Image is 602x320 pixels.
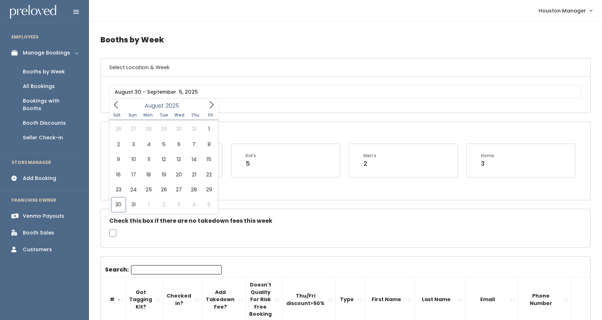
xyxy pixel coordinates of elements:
div: Venmo Payouts [23,212,64,220]
span: Houston Manager [539,7,586,15]
span: July 29, 2025 [156,122,171,136]
span: August 31, 2025 [126,197,141,212]
h5: Check this box if there are no takedown fees this week [109,218,582,224]
span: Fri [203,113,219,117]
span: August 20, 2025 [171,167,186,182]
span: August 4, 2025 [141,137,156,152]
span: August [145,103,164,109]
span: August 13, 2025 [171,152,186,167]
span: September 1, 2025 [141,197,156,212]
input: Search: [131,265,222,274]
label: Search: [105,265,222,274]
div: Booth Sales [23,229,54,237]
h6: Select Location & Week [101,58,590,77]
a: Houston Manager [532,3,599,18]
span: Mon [140,113,156,117]
span: August 7, 2025 [187,137,201,152]
input: August 30 - September 5, 2025 [109,85,582,99]
div: Home [481,153,494,159]
span: August 11, 2025 [141,152,156,167]
span: August 10, 2025 [126,152,141,167]
span: August 9, 2025 [111,152,126,167]
span: August 2, 2025 [111,137,126,152]
span: September 3, 2025 [171,197,186,212]
span: August 26, 2025 [156,182,171,197]
span: August 25, 2025 [141,182,156,197]
div: Booths by Week [23,68,65,76]
span: August 5, 2025 [156,137,171,152]
img: preloved logo [10,5,56,19]
div: Bookings with Booths [23,97,78,112]
div: 2 [363,159,376,168]
span: August 15, 2025 [201,152,216,167]
span: August 28, 2025 [187,182,201,197]
span: Thu [187,113,203,117]
span: July 27, 2025 [126,122,141,136]
span: August 1, 2025 [201,122,216,136]
span: August 18, 2025 [141,167,156,182]
span: Tue [156,113,172,117]
span: August 16, 2025 [111,167,126,182]
div: 3 [481,159,494,168]
span: August 24, 2025 [126,182,141,197]
span: July 31, 2025 [187,122,201,136]
span: August 8, 2025 [201,137,216,152]
div: 5 [246,159,256,168]
span: Sun [125,113,140,117]
span: August 3, 2025 [126,137,141,152]
span: September 5, 2025 [201,197,216,212]
span: August 27, 2025 [171,182,186,197]
span: August 14, 2025 [187,152,201,167]
span: July 28, 2025 [141,122,156,136]
span: August 22, 2025 [201,167,216,182]
div: Add Booking [23,175,56,182]
div: Customers [23,246,52,253]
input: Year [164,101,185,110]
div: Booth Discounts [23,119,66,127]
span: August 12, 2025 [156,152,171,167]
div: Seller Check-in [23,134,63,141]
h4: Booths by Week [100,30,591,50]
span: August 23, 2025 [111,182,126,197]
div: Men's [363,153,376,159]
span: Wed [172,113,187,117]
span: July 26, 2025 [111,122,126,136]
div: All Bookings [23,83,55,90]
div: Manage Bookings [23,49,70,57]
span: August 6, 2025 [171,137,186,152]
span: August 30, 2025 [111,197,126,212]
span: August 21, 2025 [187,167,201,182]
span: August 17, 2025 [126,167,141,182]
span: September 2, 2025 [156,197,171,212]
span: August 29, 2025 [201,182,216,197]
span: July 30, 2025 [171,122,186,136]
div: Kid's [246,153,256,159]
span: August 19, 2025 [156,167,171,182]
span: September 4, 2025 [187,197,201,212]
span: Sat [109,113,125,117]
